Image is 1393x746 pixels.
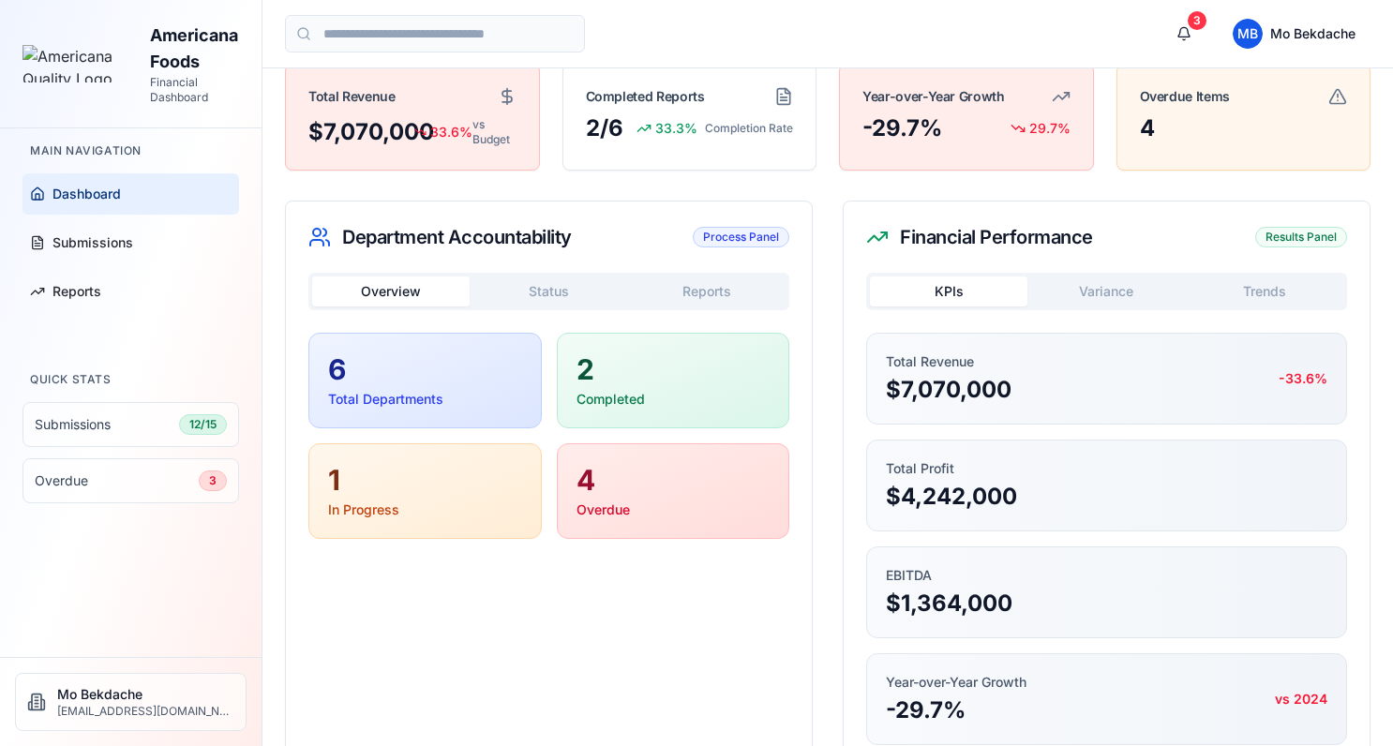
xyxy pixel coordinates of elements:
div: -33.6% [1279,369,1327,388]
h2: Americana Foods [150,22,239,75]
button: Trends [1186,276,1343,306]
span: M B [1233,19,1263,49]
img: Americana Quality Logo [22,45,139,82]
div: Overdue [577,500,771,519]
div: vs 2024 [1275,690,1327,709]
div: Total Profit [886,459,1017,478]
button: Variance [1027,276,1185,306]
div: $7,070,000 [308,121,414,143]
div: Year-over-Year Growth [862,87,1005,106]
span: vs Budget [472,117,516,147]
a: Reports [22,271,239,312]
div: 3 [199,470,227,491]
div: $4,242,000 [886,482,1017,512]
div: Total Departments [328,390,522,409]
p: Financial Dashboard [150,75,239,105]
div: Results Panel [1255,227,1347,247]
div: Completed [577,390,771,409]
button: Overview [312,276,470,306]
div: EBITDA [886,566,1012,585]
span: Overdue [35,471,88,490]
div: Quick Stats [22,365,239,395]
span: Submissions [35,415,111,434]
div: $7,070,000 [886,375,1011,405]
div: In Progress [328,500,522,519]
a: Submissions [22,222,239,263]
div: Overdue Items [1140,87,1230,106]
div: Main Navigation [22,136,239,166]
div: 3 [1188,11,1206,30]
div: $1,364,000 [886,589,1012,619]
a: Dashboard [22,173,239,215]
div: Department Accountability [308,224,572,250]
p: [EMAIL_ADDRESS][DOMAIN_NAME] [57,704,234,719]
div: -29.7% [862,117,942,140]
div: 4 [1140,117,1155,140]
p: Mo Bekdache [57,685,234,704]
span: 33.6% [430,123,465,142]
span: 33.3% [655,119,697,138]
span: Mo Bekdache [1270,24,1356,43]
span: Dashboard [52,185,121,203]
span: 29.7% [1029,119,1071,138]
div: Financial Performance [866,224,1093,250]
span: Reports [52,282,101,301]
div: Year-over-Year Growth [886,673,1026,692]
div: 2/6 [586,117,623,140]
div: -29.7% [886,695,1026,725]
span: Submissions [52,233,133,252]
div: 6 [328,352,522,386]
div: Process Panel [693,227,789,247]
button: 3 [1165,15,1203,52]
div: 12/15 [179,414,227,435]
div: 1 [328,463,522,497]
button: Reports [628,276,786,306]
div: 2 [577,352,771,386]
div: Total Revenue [886,352,1011,371]
button: MBMo Bekdache [1218,15,1371,52]
button: KPIs [870,276,1027,306]
div: Total Revenue [308,87,395,106]
div: 4 [577,463,771,497]
span: Completion Rate [705,121,793,136]
button: Status [470,276,627,306]
div: Completed Reports [586,87,705,106]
